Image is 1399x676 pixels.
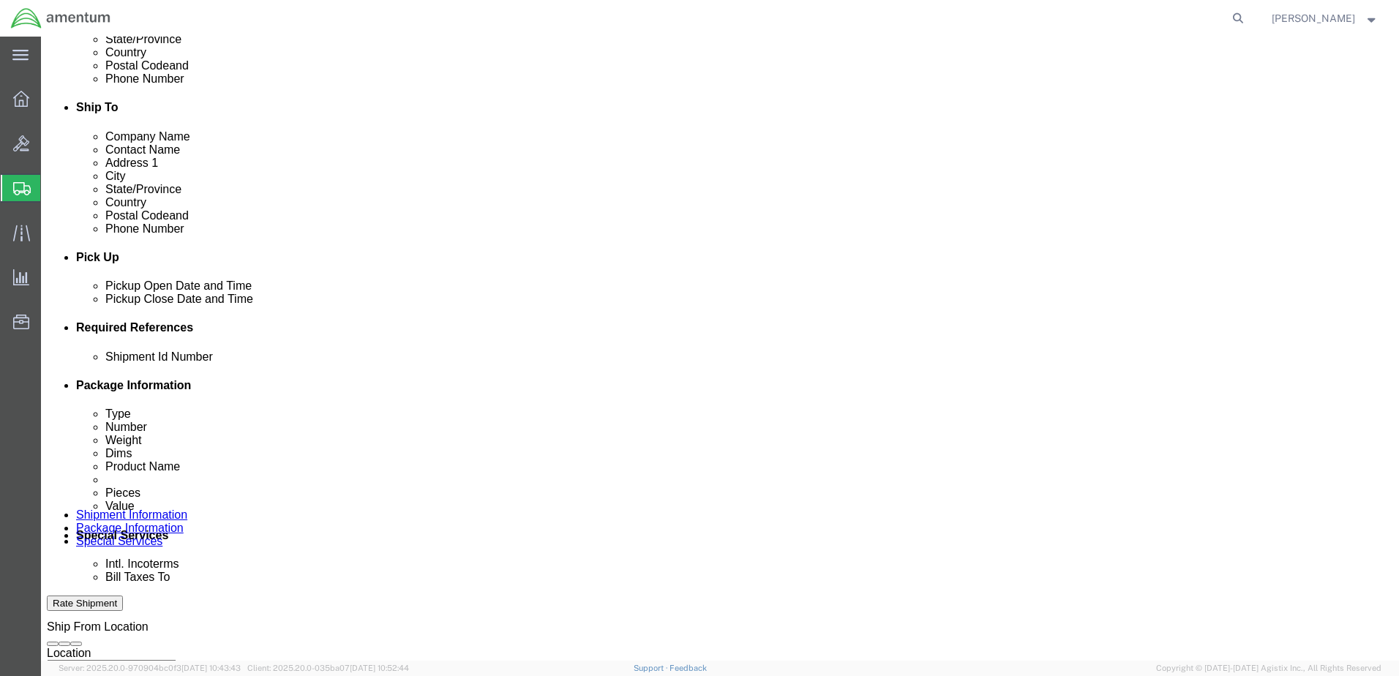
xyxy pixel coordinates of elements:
span: [DATE] 10:52:44 [350,664,409,672]
iframe: FS Legacy Container [41,37,1399,661]
a: Feedback [670,664,707,672]
img: logo [10,7,111,29]
span: [DATE] 10:43:43 [181,664,241,672]
button: [PERSON_NAME] [1271,10,1379,27]
span: Betty Fuller [1272,10,1355,26]
a: Support [634,664,670,672]
span: Client: 2025.20.0-035ba07 [247,664,409,672]
span: Copyright © [DATE]-[DATE] Agistix Inc., All Rights Reserved [1156,662,1381,675]
span: Server: 2025.20.0-970904bc0f3 [59,664,241,672]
